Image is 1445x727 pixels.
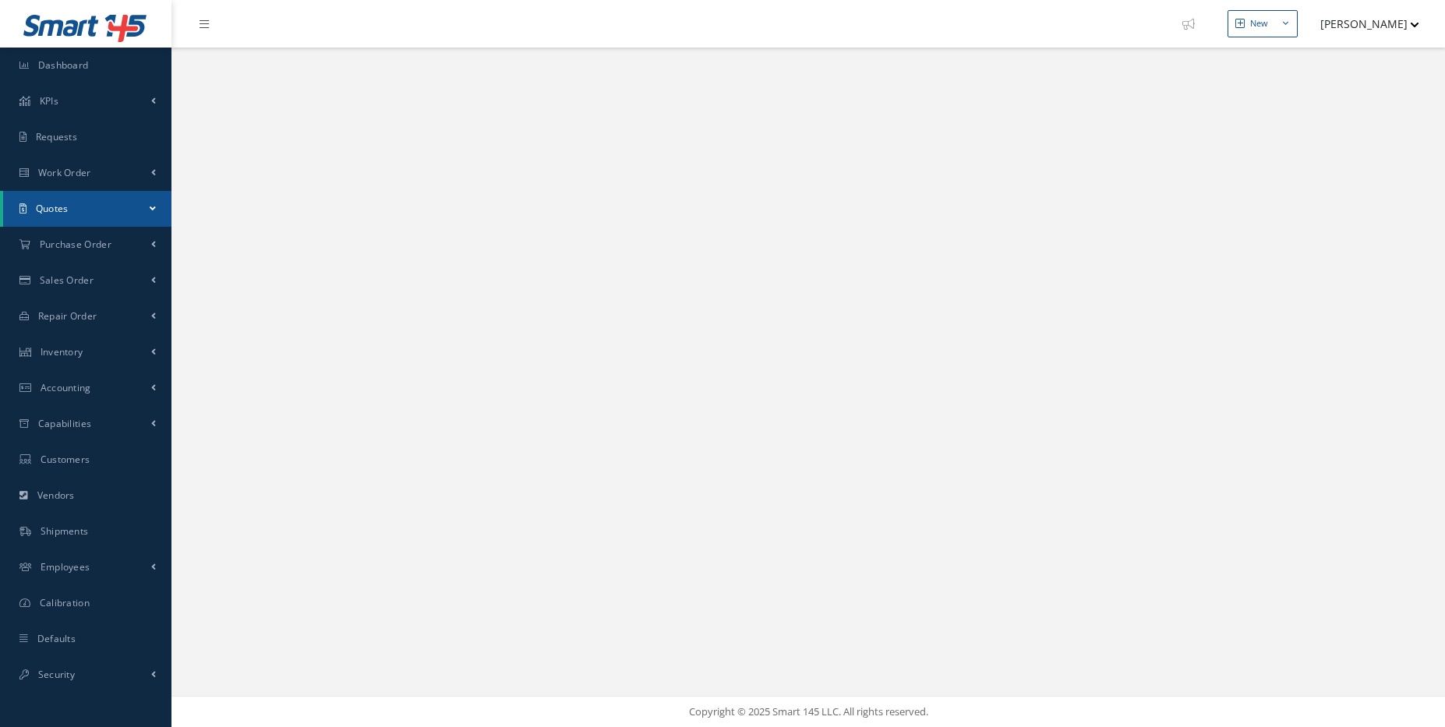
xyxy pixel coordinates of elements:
[38,58,89,72] span: Dashboard
[36,130,77,143] span: Requests
[1228,10,1298,37] button: New
[40,274,94,287] span: Sales Order
[41,524,89,538] span: Shipments
[40,596,90,609] span: Calibration
[41,560,90,573] span: Employees
[41,345,83,358] span: Inventory
[187,704,1429,720] div: Copyright © 2025 Smart 145 LLC. All rights reserved.
[1250,17,1268,30] div: New
[38,417,92,430] span: Capabilities
[38,309,97,323] span: Repair Order
[38,668,75,681] span: Security
[41,381,91,394] span: Accounting
[3,191,171,227] a: Quotes
[37,632,76,645] span: Defaults
[1305,9,1419,39] button: [PERSON_NAME]
[41,453,90,466] span: Customers
[40,94,58,108] span: KPIs
[38,166,91,179] span: Work Order
[40,238,111,251] span: Purchase Order
[37,489,75,502] span: Vendors
[36,202,69,215] span: Quotes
